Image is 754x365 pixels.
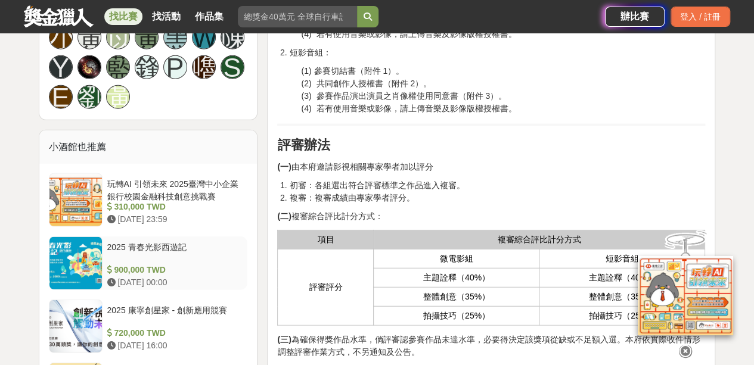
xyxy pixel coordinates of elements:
[289,193,414,202] span: 複審：複審成績由專家學者評分。
[374,307,539,326] td: 拍攝技巧（25%）
[77,55,101,79] a: Avatar
[277,162,433,171] span: 由本府邀請影視相關專家學者加以評分
[605,7,665,27] a: 辦比賽
[107,304,243,327] div: 2025 康寧創星家 - 創新應用競賽
[301,91,507,101] span: (3) 參賽作品演出演員之肖像權使用同意書（附件 3）。
[374,230,705,249] td: 複審綜合評比計分方式
[49,85,73,109] a: E
[374,269,539,288] td: 主題詮釋（40%）
[147,8,185,25] a: 找活動
[49,236,248,290] a: 2025 青春光影西遊記 900,000 TWD [DATE] 00:00
[301,66,404,76] span: (1) 參賽切結書（附件 1）。
[638,254,733,333] img: d2146d9a-e6f6-4337-9592-8cefde37ba6b.png
[221,26,244,49] a: 陳
[107,264,243,276] div: 900,000 TWD
[192,55,216,79] a: 嚕
[277,335,700,357] span: 為確保得獎作品水準，倘評審認參賽作品未達水準，必要得決定該獎項從缺或不足額入選。本府依實際收件情形調整評審作業方式，不另通知及公告。
[301,104,516,113] span: (4) 若有使用音樂或影像，請上傳音樂及影像版權授權書。
[277,211,383,221] span: 複審綜合評比計分方式：
[107,201,243,213] div: 310,000 TWD
[107,339,243,352] div: [DATE] 16:00
[106,55,130,79] a: 藍
[301,79,432,88] span: (2) 共同創作人授權書（附件 2）。
[106,85,130,109] a: 黃
[106,26,130,49] a: 苡
[78,56,101,79] img: Avatar
[107,327,243,339] div: 720,000 TWD
[277,335,291,344] strong: (三)
[671,7,730,27] div: 登入 / 註冊
[163,26,187,49] a: 黑
[190,8,228,25] a: 作品集
[107,213,243,226] div: [DATE] 23:59
[289,180,464,190] span: 初審：各組選出符合評審標準之作品進入複審。
[49,55,73,79] a: Y
[77,85,101,109] a: 劉
[192,26,216,49] a: W
[163,55,187,79] a: P
[77,26,101,49] a: 黃
[107,276,243,289] div: [DATE] 00:00
[49,173,248,227] a: 玩轉AI 引領未來 2025臺灣中小企業銀行校園金融科技創意挑戰賽 310,000 TWD [DATE] 23:59
[277,138,330,152] strong: 評審辦法
[49,26,73,49] a: 小
[539,269,705,288] td: 主題詮釋（40%）
[107,241,243,264] div: 2025 青春光影西遊記
[374,288,539,307] td: 整體創意（35%）
[277,162,291,171] strong: (一)
[238,6,357,27] input: 總獎金40萬元 全球自行車設計比賽
[104,8,142,25] a: 找比賽
[135,55,159,79] a: 鋒
[539,307,705,326] td: 拍攝技巧（25%）
[278,249,374,326] td: 評審評分
[49,300,248,353] a: 2025 康寧創星家 - 創新應用競賽 720,000 TWD [DATE] 16:00
[278,230,374,249] td: 項目
[39,130,257,164] div: 小酒館也推薦
[539,249,705,269] td: 短影音組
[221,55,244,79] a: S
[374,249,539,269] td: 微電影組
[301,29,516,39] span: (4) 若有使用音樂或影像，請上傳音樂及影像版權授權書。
[277,211,291,221] strong: (二)
[539,288,705,307] td: 整體創意（35%）
[107,178,243,201] div: 玩轉AI 引領未來 2025臺灣中小企業銀行校園金融科技創意挑戰賽
[289,48,331,57] span: 短影音組：
[135,26,159,49] a: 黃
